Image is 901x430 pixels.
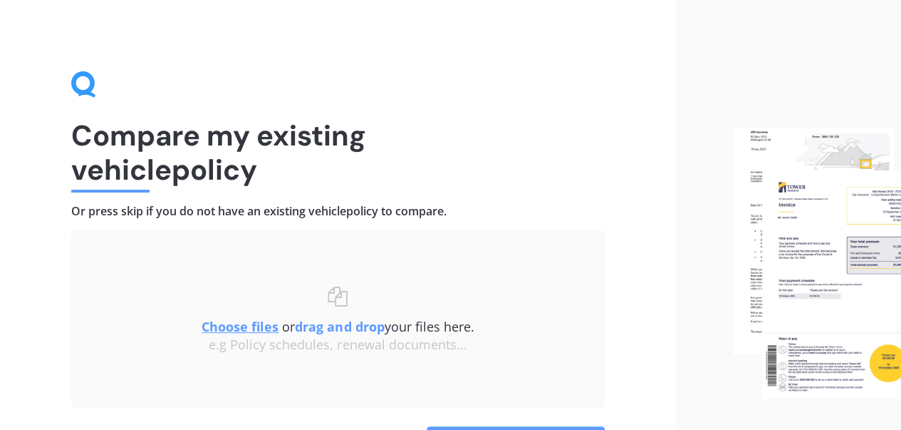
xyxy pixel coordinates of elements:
u: Choose files [202,318,278,335]
b: drag and drop [295,318,384,335]
span: or your files here. [202,318,474,335]
img: files.webp [733,127,901,399]
h4: Or press skip if you do not have an existing vehicle policy to compare. [71,204,605,219]
h1: Compare my existing vehicle policy [71,118,605,187]
div: e.g Policy schedules, renewal documents... [100,337,576,353]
